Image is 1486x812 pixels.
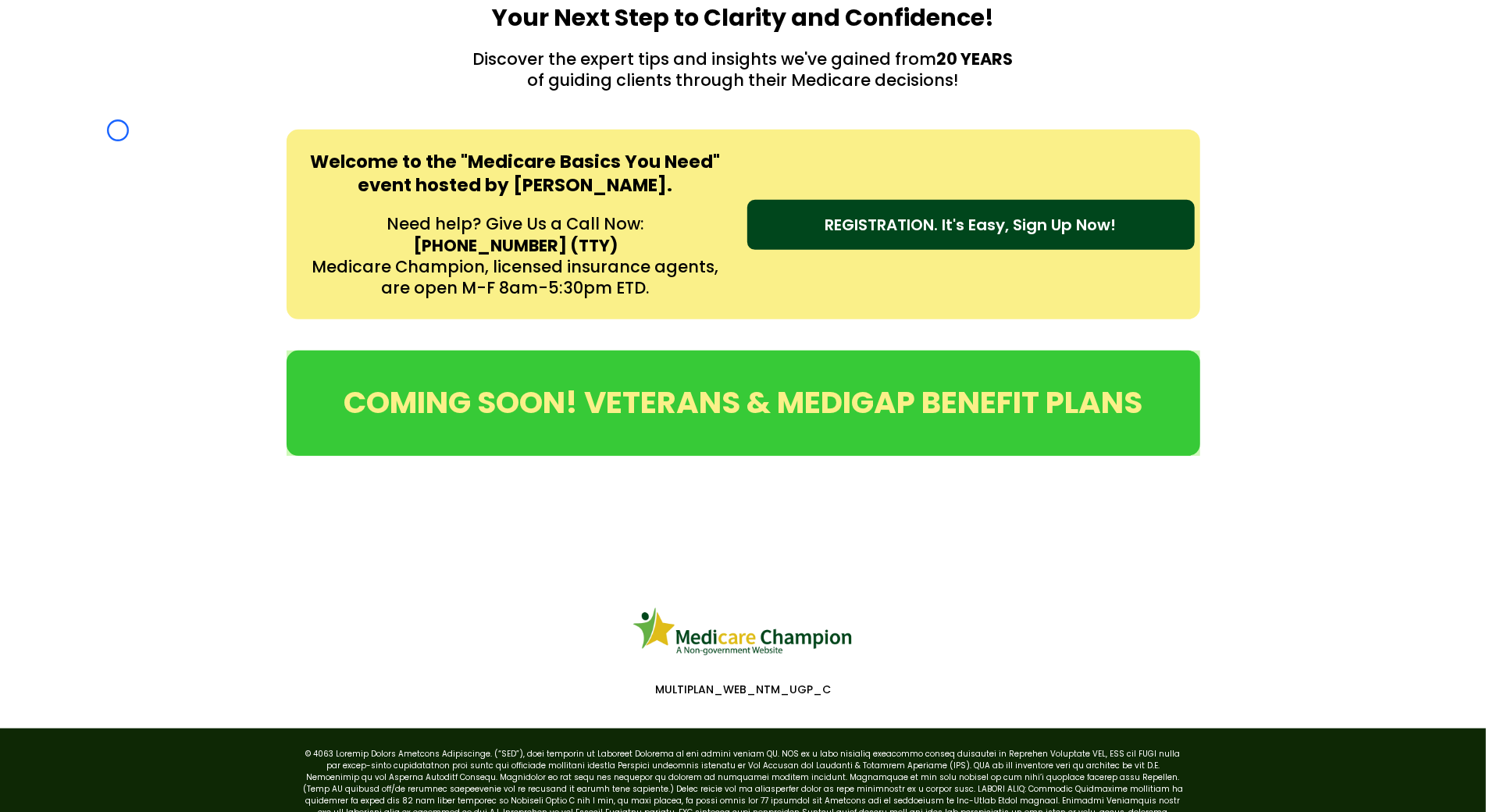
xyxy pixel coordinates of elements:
[311,149,721,198] strong: Welcome to the "Medicare Basics You Need" event hosted by [PERSON_NAME].
[413,234,618,257] strong: [PHONE_NUMBER] (TTY)
[825,213,1117,237] span: REGISTRATION. It's Easy, Sign Up Now!
[937,48,1014,70] strong: 20 YEARS
[492,1,994,34] strong: Your Next Step to Clarity and Confidence!
[308,256,724,299] p: Medicare Champion, licensed insurance agents, are open M-F 8am-5:30pm ETD.
[308,213,724,234] p: Need help? Give Us a Call Now:
[344,381,1142,424] span: COMING SOON! VETERANS & MEDIGAP BENEFIT PLANS
[294,682,1192,696] p: MULTIPLAN_WEB_NTM_UGP_C
[290,69,1196,91] p: of guiding clients through their Medicare decisions!
[747,200,1195,250] a: REGISTRATION. It's Easy, Sign Up Now!
[290,48,1196,69] p: Discover the expert tips and insights we've gained from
